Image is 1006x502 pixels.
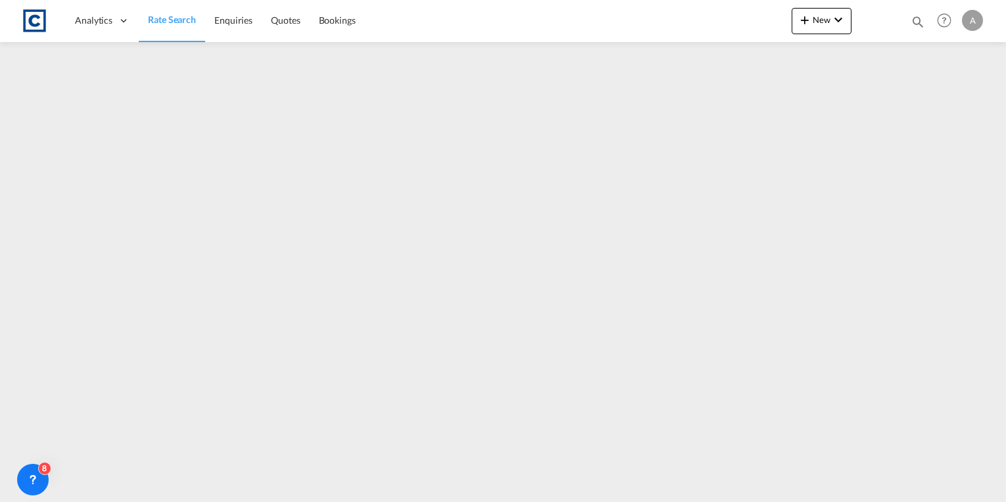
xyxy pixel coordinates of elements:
[271,14,300,26] span: Quotes
[962,10,983,31] div: A
[319,14,356,26] span: Bookings
[911,14,925,29] md-icon: icon-magnify
[797,14,846,25] span: New
[75,14,112,27] span: Analytics
[933,9,955,32] span: Help
[911,14,925,34] div: icon-magnify
[792,8,851,34] button: icon-plus 400-fgNewicon-chevron-down
[214,14,252,26] span: Enquiries
[148,14,196,25] span: Rate Search
[830,12,846,28] md-icon: icon-chevron-down
[933,9,962,33] div: Help
[20,6,49,36] img: 1fdb9190129311efbfaf67cbb4249bed.jpeg
[797,12,813,28] md-icon: icon-plus 400-fg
